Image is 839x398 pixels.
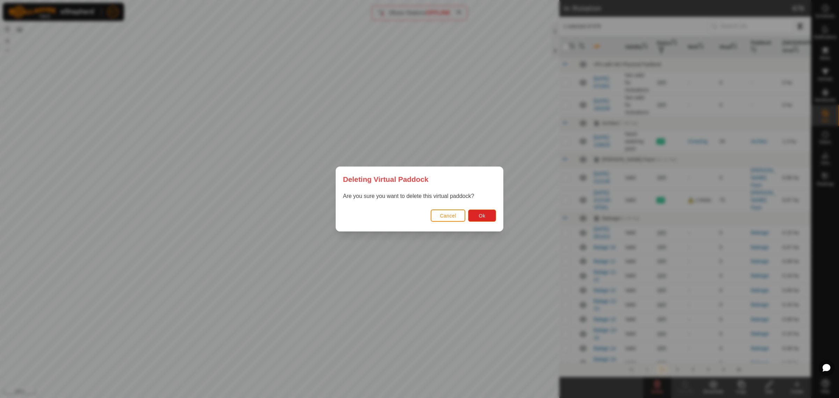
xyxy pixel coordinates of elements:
[440,213,456,219] span: Cancel
[479,213,486,219] span: Ok
[343,174,429,185] span: Deleting Virtual Paddock
[343,192,496,200] p: Are you sure you want to delete this virtual paddock?
[431,209,465,222] button: Cancel
[468,209,496,222] button: Ok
